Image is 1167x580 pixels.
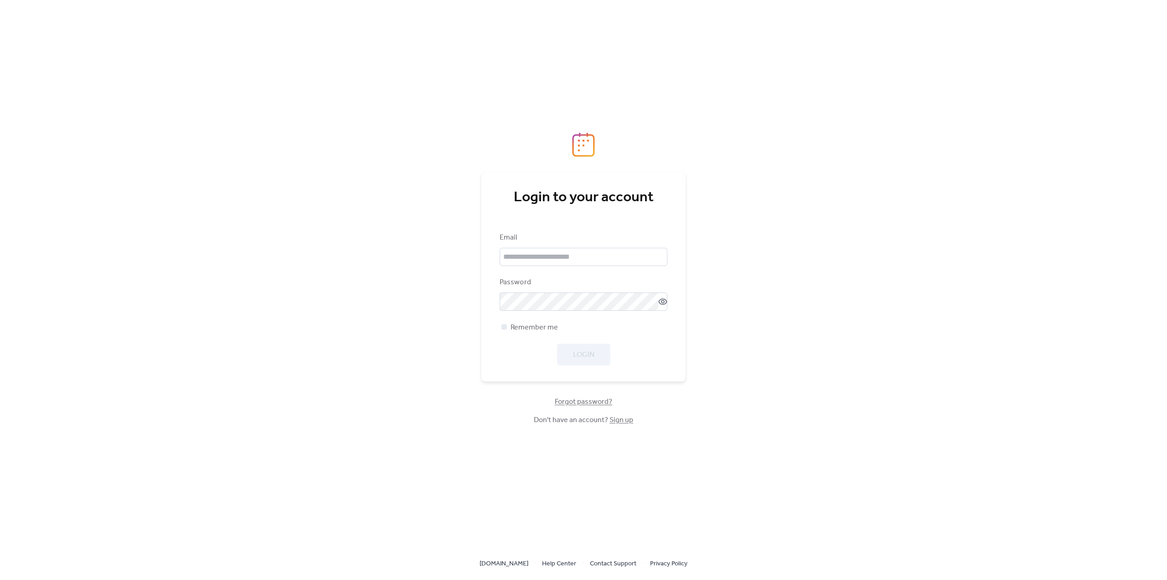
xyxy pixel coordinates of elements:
[500,277,666,288] div: Password
[511,322,558,333] span: Remember me
[650,558,687,569] a: Privacy Policy
[500,232,666,243] div: Email
[609,413,633,427] a: Sign up
[590,558,636,569] a: Contact Support
[542,559,576,570] span: Help Center
[480,559,528,570] span: [DOMAIN_NAME]
[555,397,612,408] span: Forgot password?
[572,132,595,157] img: logo
[500,188,667,207] div: Login to your account
[480,558,528,569] a: [DOMAIN_NAME]
[590,559,636,570] span: Contact Support
[542,558,576,569] a: Help Center
[650,559,687,570] span: Privacy Policy
[534,415,633,426] span: Don't have an account?
[555,399,612,404] a: Forgot password?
